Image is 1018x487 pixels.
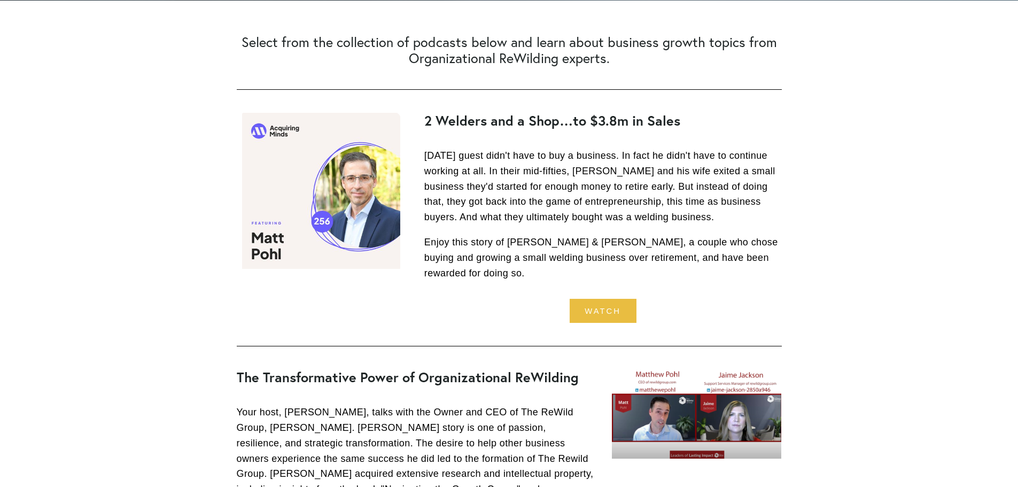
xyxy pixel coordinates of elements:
a: Watch [570,299,636,323]
strong: The Transformative Power of Organizational ReWilding [237,368,579,386]
strong: 2 Welders and a Shop…to $3.8m in Sales [424,112,680,129]
p: [DATE] guest didn't have to buy a business. In fact he didn't have to continue working at all. In... [424,148,782,225]
p: Enjoy this story of [PERSON_NAME] & [PERSON_NAME], a couple who chose buying and growing a small ... [424,235,782,281]
h2: Select from the collection of podcasts below and learn about business growth topics from Organiza... [237,34,782,66]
